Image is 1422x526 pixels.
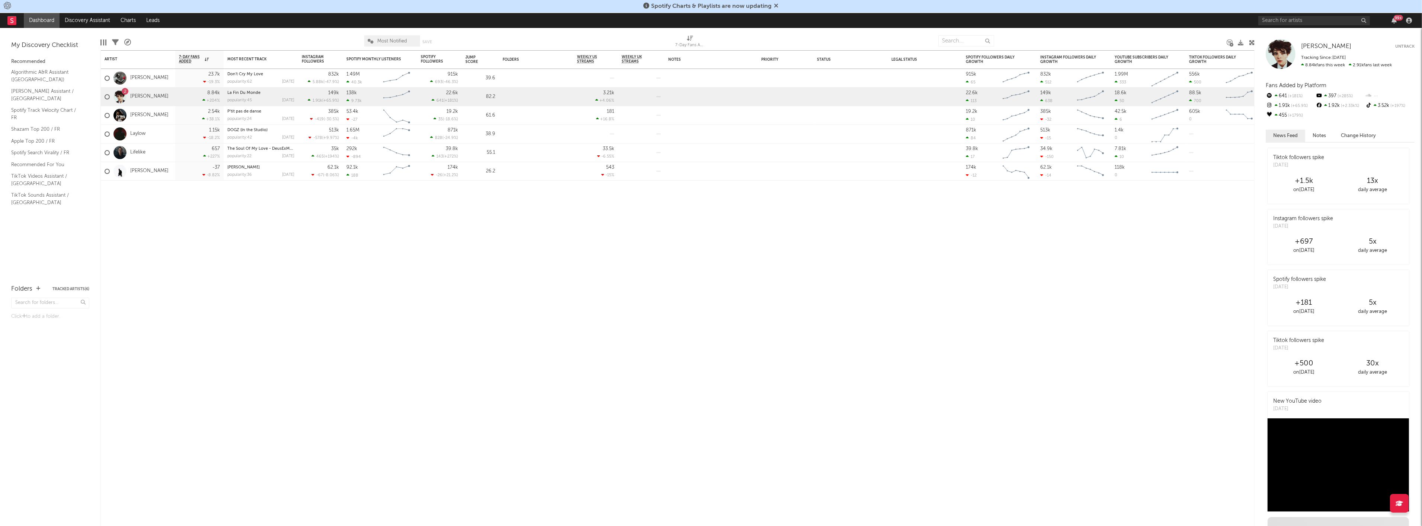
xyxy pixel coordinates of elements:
[597,154,614,159] div: -6.55 %
[438,117,443,121] span: 35
[1115,80,1126,85] div: 333
[380,106,413,125] svg: Chart title
[227,72,263,76] a: Don't Cry My Love
[1189,91,1201,95] div: 88.5k
[1315,101,1365,111] div: 1.92k
[1115,173,1117,177] div: 0
[308,79,339,84] div: ( )
[24,13,60,28] a: Dashboard
[446,109,458,114] div: 19.2k
[202,98,220,103] div: +204 %
[817,57,865,62] div: Status
[595,98,614,103] div: +4.06 %
[1148,143,1182,162] svg: Chart title
[282,154,294,158] div: [DATE]
[227,91,260,95] a: La Fin Du Monde
[11,149,82,157] a: Spotify Search Virality / FR
[1148,88,1182,106] svg: Chart title
[1338,298,1407,307] div: 5 x
[1365,91,1415,101] div: --
[1074,69,1107,88] svg: Chart title
[179,55,203,64] span: 7-Day Fans Added
[1305,130,1333,142] button: Notes
[1223,88,1256,106] svg: Chart title
[11,191,82,206] a: TikTok Sounds Assistant / [GEOGRAPHIC_DATA]
[603,91,614,95] div: 3.21k
[1040,117,1051,122] div: -32
[11,87,82,102] a: [PERSON_NAME] Assistant / [GEOGRAPHIC_DATA]
[202,172,220,177] div: -8.82 %
[1148,162,1182,181] svg: Chart title
[606,165,614,170] div: 543
[209,128,220,133] div: 1.15k
[1189,72,1200,77] div: 556k
[346,91,357,95] div: 138k
[130,149,145,156] a: Lifelike
[675,32,705,53] div: 7-Day Fans Added (7-Day Fans Added)
[11,137,82,145] a: Apple Top 200 / FR
[227,173,252,177] div: popularity: 36
[212,146,220,151] div: 657
[105,57,160,61] div: Artist
[1273,345,1324,352] div: [DATE]
[423,40,432,44] button: Save
[380,88,413,106] svg: Chart title
[1390,104,1406,108] span: +197 %
[1148,69,1182,88] svg: Chart title
[966,80,976,85] div: 65
[346,128,359,133] div: 1.65M
[1340,104,1359,108] span: +2.33k %
[325,117,338,121] span: -30.5 %
[999,69,1033,88] svg: Chart title
[1301,63,1392,67] span: 2.91k fans last week
[1189,109,1200,114] div: 605k
[1315,91,1365,101] div: 397
[203,135,220,140] div: -18.2 %
[346,165,358,170] div: 92.1k
[1301,56,1346,60] span: Tracking Since: [DATE]
[227,165,294,169] div: gabrielle
[448,72,458,77] div: 915k
[1115,165,1125,170] div: 118k
[668,57,743,62] div: Notes
[891,57,940,62] div: Legal Status
[346,109,358,114] div: 53.4k
[124,32,131,53] div: A&R Pipeline
[203,79,220,84] div: -19.3 %
[323,99,338,103] span: +65.9 %
[1040,72,1051,77] div: 832k
[227,91,294,95] div: La Fin Du Monde
[130,94,169,100] a: [PERSON_NAME]
[938,35,994,47] input: Search...
[282,80,294,84] div: [DATE]
[1273,276,1326,283] div: Spotify followers spike
[596,117,614,121] div: +16.8 %
[1040,109,1051,114] div: 385k
[207,91,220,95] div: 8.84k
[313,136,322,140] span: -578
[465,167,495,176] div: 26.2
[100,32,106,53] div: Edit Columns
[282,117,294,121] div: [DATE]
[446,91,458,95] div: 22.6k
[227,147,318,151] a: The Soul Of My Love - DeusExMaschine Remix
[1338,246,1407,255] div: daily average
[227,154,252,158] div: popularity: 22
[966,91,978,95] div: 22.6k
[130,112,169,118] a: [PERSON_NAME]
[1269,298,1338,307] div: +181
[1266,83,1326,88] span: Fans Added by Platform
[1266,101,1315,111] div: 1.91k
[1269,246,1338,255] div: on [DATE]
[1115,109,1127,114] div: 42.5k
[112,32,119,53] div: Filters
[1115,55,1170,64] div: YouTube Subscribers Daily Growth
[346,136,358,140] div: -4k
[323,136,338,140] span: +9.97 %
[1338,359,1407,368] div: 30 x
[308,98,339,103] div: ( )
[1040,98,1053,103] div: 638
[227,165,260,169] a: [PERSON_NAME]
[421,55,447,64] div: Spotify Followers
[378,39,407,44] span: Most Notified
